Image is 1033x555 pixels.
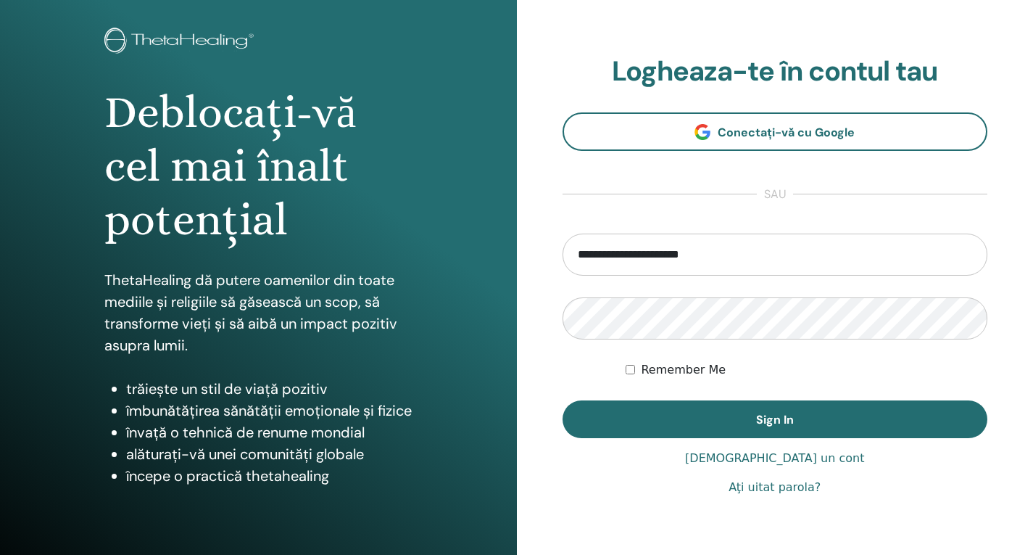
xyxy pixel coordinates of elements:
li: începe o practică thetahealing [126,465,412,487]
li: învață o tehnică de renume mondial [126,422,412,443]
div: Keep me authenticated indefinitely or until I manually logout [626,361,987,379]
span: Sign In [756,412,794,427]
h2: Logheaza-te în contul tau [563,55,988,89]
label: Remember Me [641,361,726,379]
h1: Deblocați-vă cel mai înalt potențial [104,86,412,247]
span: Conectați-vă cu Google [718,125,855,140]
a: Conectați-vă cu Google [563,112,988,151]
li: îmbunătățirea sănătății emoționale și fizice [126,400,412,422]
li: alăturați-vă unei comunități globale [126,443,412,465]
li: trăiește un stil de viață pozitiv [126,378,412,400]
span: sau [757,186,793,203]
p: ThetaHealing dă putere oamenilor din toate mediile și religiile să găsească un scop, să transform... [104,269,412,356]
a: Aţi uitat parola? [729,479,821,496]
button: Sign In [563,400,988,438]
a: [DEMOGRAPHIC_DATA] un cont [685,450,864,467]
